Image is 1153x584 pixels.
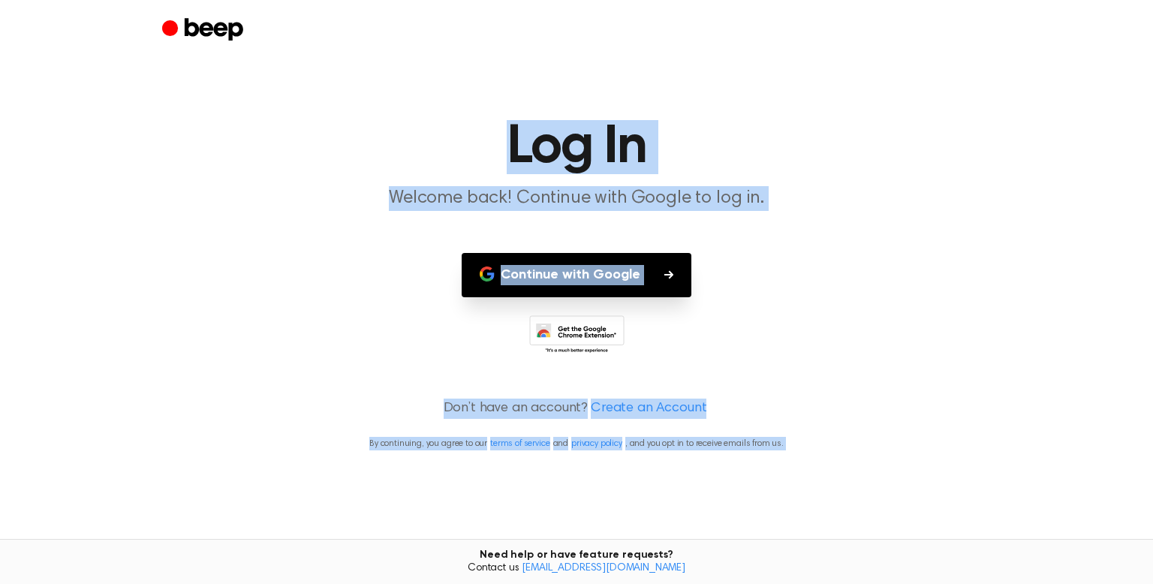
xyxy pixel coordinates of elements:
p: Welcome back! Continue with Google to log in. [288,186,865,211]
p: Don’t have an account? [18,399,1135,419]
span: Contact us [9,562,1144,576]
h1: Log In [192,120,961,174]
a: terms of service [490,439,549,448]
a: [EMAIL_ADDRESS][DOMAIN_NAME] [522,563,685,573]
a: privacy policy [571,439,622,448]
p: By continuing, you agree to our and , and you opt in to receive emails from us. [18,437,1135,450]
button: Continue with Google [462,253,691,297]
a: Create an Account [591,399,706,419]
a: Beep [162,16,247,45]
